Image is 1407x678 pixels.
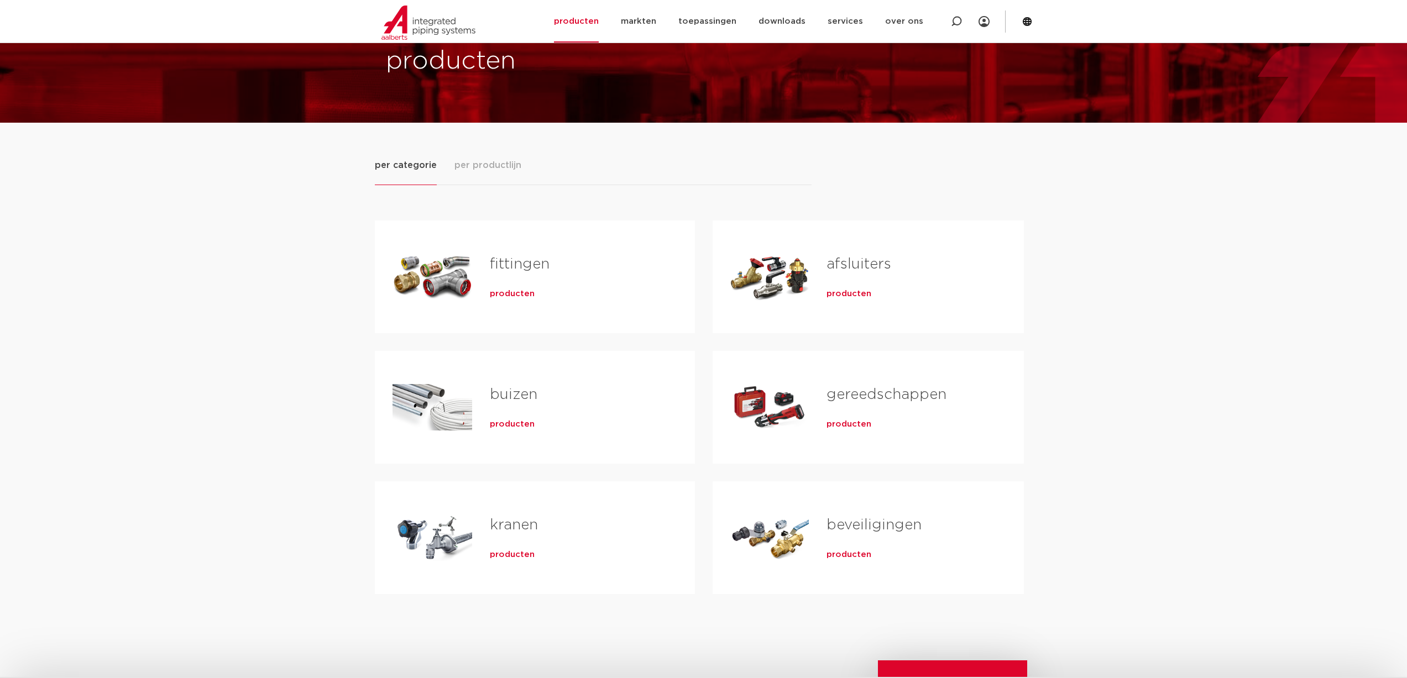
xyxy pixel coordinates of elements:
[375,158,1033,612] div: Tabs. Open items met enter of spatie, sluit af met escape en navigeer met de pijltoetsen.
[827,549,871,560] a: producten
[490,518,538,532] a: kranen
[490,288,535,299] a: producten
[490,257,550,271] a: fittingen
[490,387,537,402] a: buizen
[375,159,437,172] span: per categorie
[827,257,891,271] a: afsluiters
[827,387,946,402] a: gereedschappen
[386,44,698,79] h1: producten
[454,159,521,172] span: per productlijn
[490,419,535,430] a: producten
[827,288,871,299] a: producten
[490,549,535,560] a: producten
[827,518,922,532] a: beveiligingen
[827,419,871,430] a: producten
